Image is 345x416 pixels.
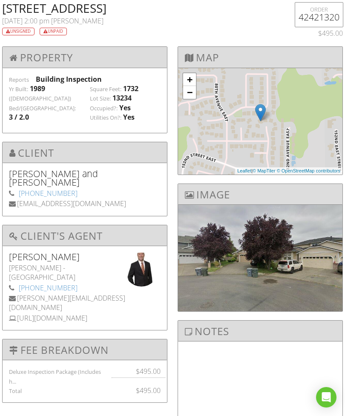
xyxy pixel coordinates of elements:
[19,189,78,198] a: [PHONE_NUMBER]
[9,263,161,282] div: [PERSON_NAME] - [GEOGRAPHIC_DATA]
[3,142,167,163] h3: Client
[9,105,76,112] label: Bed/[GEOGRAPHIC_DATA]:
[117,367,161,376] div: $495.00
[9,293,161,313] div: [PERSON_NAME][EMAIL_ADDRESS][DOMAIN_NAME]
[295,29,343,38] div: $495.00
[124,252,158,287] img: jpeg
[9,112,29,122] div: 3 / 2.0
[19,283,78,293] a: [PHONE_NUMBER]
[119,103,131,112] div: Yes
[9,313,161,323] div: [URL][DOMAIN_NAME]
[51,16,103,26] span: [PERSON_NAME]
[253,168,276,173] a: © MapTiler
[123,112,135,122] div: Yes
[3,339,167,360] h3: Fee Breakdown
[90,105,118,112] label: Occupied?:
[3,47,167,68] h3: Property
[90,95,111,103] label: Lot Size:
[183,73,196,86] a: Zoom in
[2,2,285,14] h2: [STREET_ADDRESS]
[316,387,336,407] div: Open Intercom Messenger
[2,16,49,26] span: [DATE] 2:00 pm
[123,84,138,93] div: 1732
[277,168,340,173] a: © OpenStreetMap contributors
[30,84,45,93] div: 1989
[112,93,132,103] div: 13234
[9,169,161,186] h5: [PERSON_NAME] and [PERSON_NAME]
[299,13,339,21] h5: 42421320
[117,386,161,395] div: $495.00
[235,167,342,175] div: |
[90,114,121,122] label: Utilities On?:
[9,86,28,93] label: Yr Built:
[2,28,34,36] div: Unsigned
[178,184,342,205] h3: Image
[9,387,22,395] label: Total
[9,95,71,103] label: ([DEMOGRAPHIC_DATA])
[9,76,29,83] label: Reports
[183,86,196,99] a: Zoom out
[237,168,251,173] a: Leaflet
[90,86,121,93] label: Square Feet:
[40,28,67,36] div: Unpaid
[9,368,101,385] label: Deluxe Inspection Package (Includes h...
[9,252,161,261] h5: [PERSON_NAME]
[36,75,161,84] div: Building Inspection
[3,225,167,246] h3: Client's Agent
[178,321,342,341] h3: Notes
[178,47,342,68] h3: Map
[9,199,161,208] div: [EMAIL_ADDRESS][DOMAIN_NAME]
[299,6,339,13] div: ORDER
